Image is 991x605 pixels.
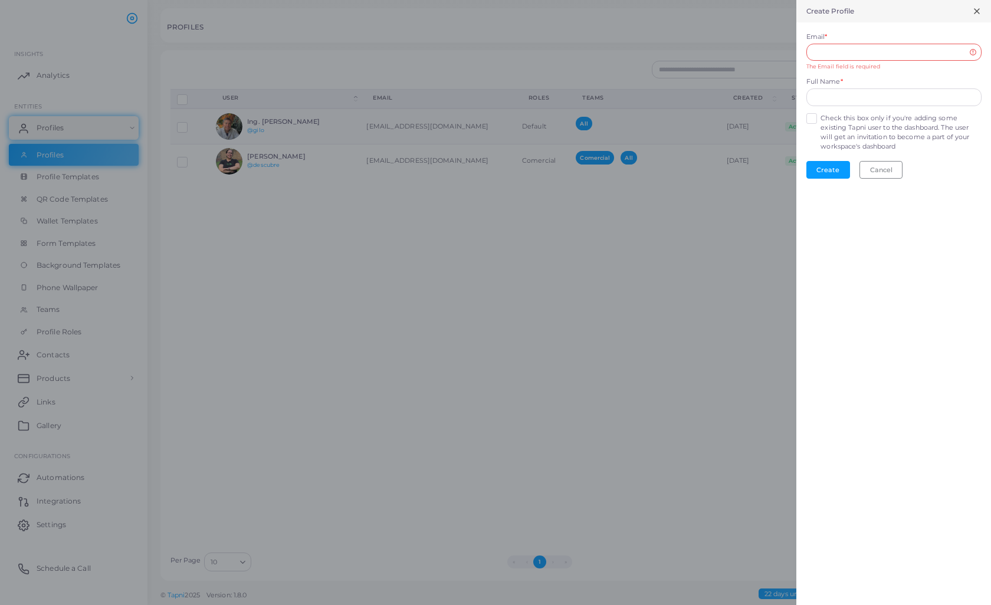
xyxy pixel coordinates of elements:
div: The Email field is required [806,63,982,71]
label: Email [806,32,828,42]
button: Create [806,161,850,179]
h5: Create Profile [806,7,855,15]
label: Check this box only if you're adding some existing Tapni user to the dashboard. The user will get... [821,114,981,152]
label: Full Name [806,77,843,87]
button: Cancel [859,161,903,179]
